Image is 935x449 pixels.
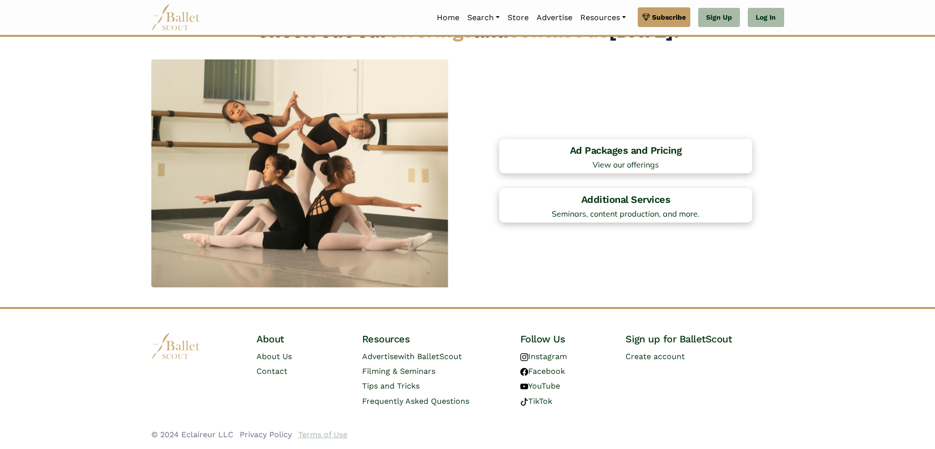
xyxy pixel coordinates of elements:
[520,398,528,406] img: tiktok logo
[504,210,747,218] span: Seminars, content production, and more.
[256,352,292,361] a: About Us
[388,19,473,42] a: offerings
[151,428,233,441] li: © 2024 Eclaireur LLC
[499,188,752,223] a: Additional Services Seminars, content production, and more.
[362,381,420,391] a: Tips and Tricks
[642,12,650,23] img: gem.svg
[298,430,347,439] a: Terms of Use
[520,366,565,376] a: Facebook
[533,7,576,28] a: Advertise
[520,353,528,361] img: instagram logo
[463,7,504,28] a: Search
[504,161,747,168] span: View our offerings
[151,59,468,287] img: ballerinas
[504,193,747,206] h4: Additional Services
[520,368,528,376] img: facebook logo
[256,366,287,376] a: Contact
[520,381,560,391] a: YouTube
[698,8,740,28] a: Sign Up
[520,396,552,406] a: TikTok
[499,139,752,173] a: Ad Packages and Pricing View our offerings
[625,333,784,345] h4: Sign up for BalletScout
[520,352,567,361] a: Instagram
[398,352,462,361] span: with BalletScout
[748,8,784,28] a: Log In
[520,333,626,345] h4: Follow Us
[509,19,609,42] a: contact us
[576,7,630,28] a: Resources
[520,383,528,391] img: youtube logo
[151,333,200,360] img: logo
[625,352,685,361] a: Create account
[362,366,435,376] a: Filming & Seminars
[504,7,533,28] a: Store
[240,430,292,439] a: Privacy Policy
[433,7,463,28] a: Home
[256,333,362,345] h4: About
[638,7,690,27] a: Subscribe
[362,396,469,406] a: Frequently Asked Questions
[362,333,520,345] h4: Resources
[652,12,686,23] span: Subscribe
[504,144,747,157] h4: Ad Packages and Pricing
[362,352,462,361] a: Advertisewith BalletScout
